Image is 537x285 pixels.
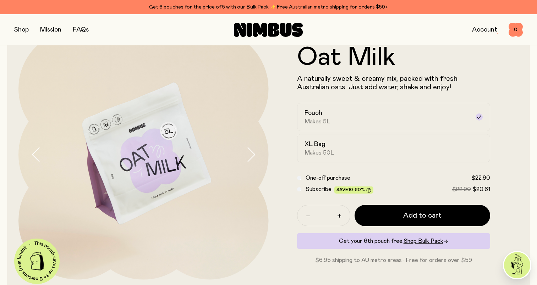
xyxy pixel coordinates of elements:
[403,211,442,220] span: Add to cart
[297,233,491,249] div: Get your 6th pouch free.
[305,109,322,117] h2: Pouch
[297,45,491,70] h1: Oat Milk
[509,23,523,37] button: 0
[472,27,497,33] a: Account
[348,188,365,192] span: 10-20%
[355,205,491,226] button: Add to cart
[14,3,523,11] div: Get 6 pouches for the price of 5 with our Bulk Pack ✨ Free Australian metro shipping for orders $59+
[297,74,491,91] p: A naturally sweet & creamy mix, packed with fresh Australian oats. Just add water, shake and enjoy!
[305,118,330,125] span: Makes 5L
[306,175,350,181] span: One-off purchase
[452,186,471,192] span: $22.90
[305,149,334,156] span: Makes 50L
[40,27,61,33] a: Mission
[472,186,490,192] span: $20.61
[404,238,443,244] span: Shop Bulk Pack
[471,175,490,181] span: $22.90
[306,186,331,192] span: Subscribe
[305,140,325,149] h2: XL Bag
[336,188,371,193] span: Save
[504,252,530,278] img: agent
[73,27,89,33] a: FAQs
[297,256,491,264] p: $6.95 shipping to AU metro areas · Free for orders over $59
[404,238,448,244] a: Shop Bulk Pack→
